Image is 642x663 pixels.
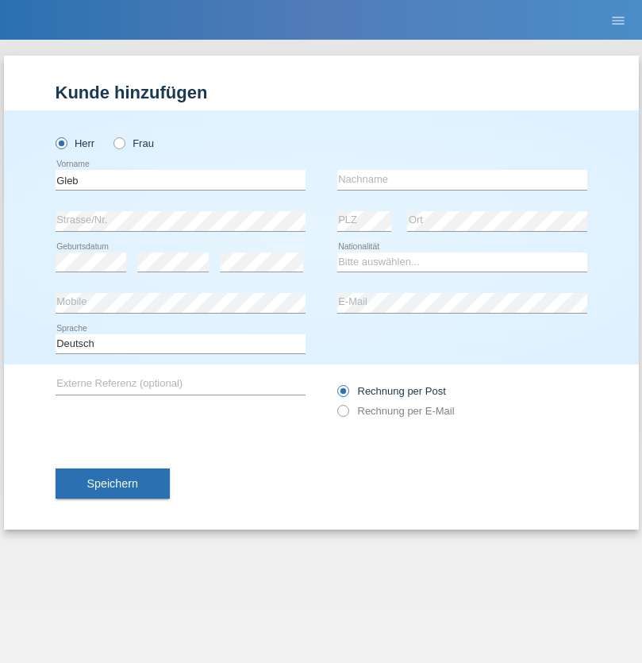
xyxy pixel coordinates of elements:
[56,83,587,102] h1: Kunde hinzufügen
[337,405,455,417] label: Rechnung per E-Mail
[56,137,95,149] label: Herr
[337,385,348,405] input: Rechnung per Post
[56,468,170,499] button: Speichern
[610,13,626,29] i: menu
[113,137,124,148] input: Frau
[56,137,66,148] input: Herr
[602,15,634,25] a: menu
[337,385,446,397] label: Rechnung per Post
[87,477,138,490] span: Speichern
[337,405,348,425] input: Rechnung per E-Mail
[113,137,154,149] label: Frau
